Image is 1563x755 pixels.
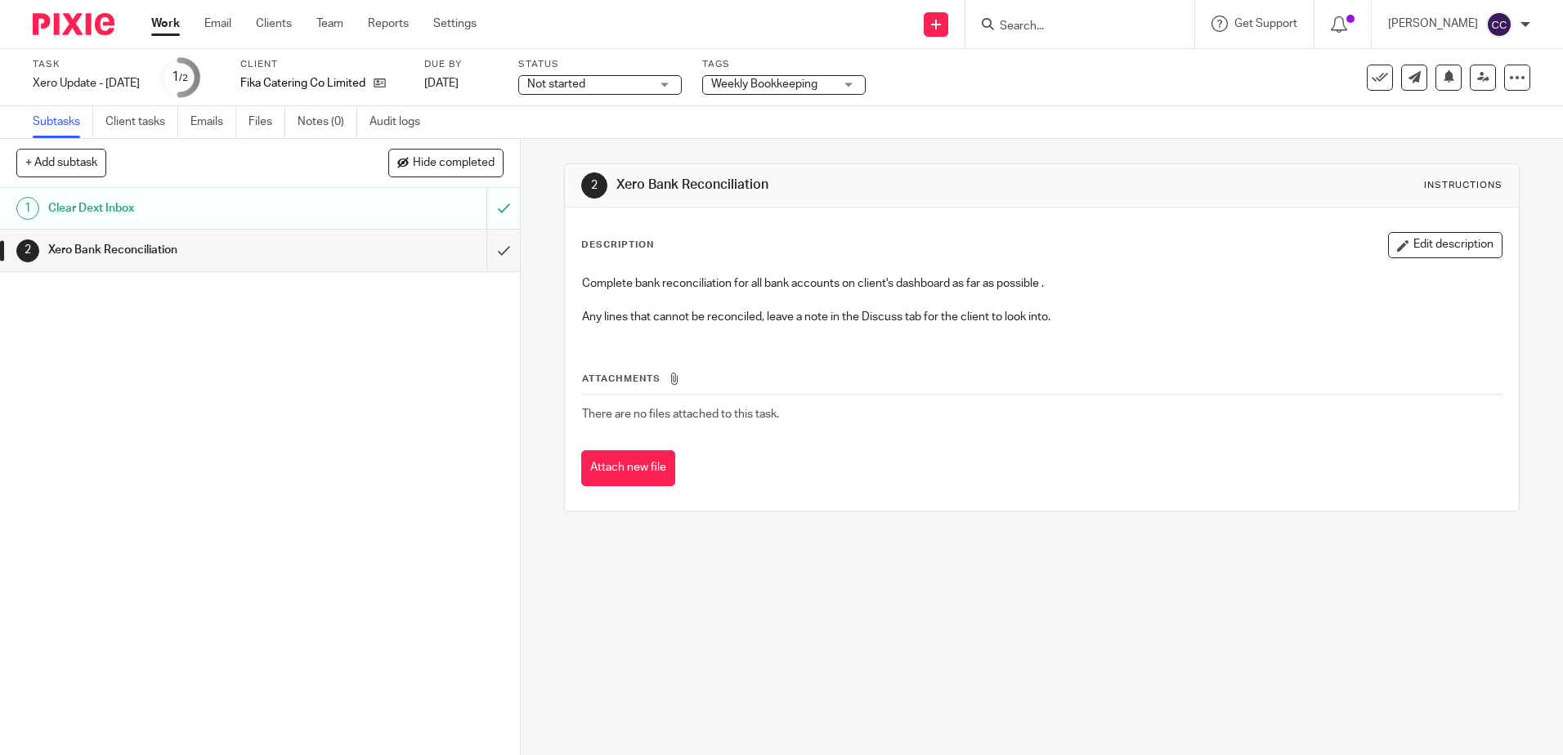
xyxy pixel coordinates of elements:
span: Weekly Bookkeeping [711,78,817,90]
p: Description [581,239,654,252]
a: Emails [190,106,236,138]
a: Audit logs [369,106,432,138]
span: Not started [527,78,585,90]
a: Subtasks [33,106,93,138]
input: Search [998,20,1145,34]
span: Hide completed [413,157,495,170]
a: Email [204,16,231,32]
p: Complete bank reconciliation for all bank accounts on client's dashboard as far as possible . [582,275,1501,292]
button: Edit description [1388,232,1503,258]
a: Reports [368,16,409,32]
a: Settings [433,16,477,32]
div: Xero Update - Friday [33,75,140,92]
a: Files [249,106,285,138]
label: Client [240,58,404,71]
div: Xero Update - [DATE] [33,75,140,92]
p: Any lines that cannot be reconciled, leave a note in the Discuss tab for the client to look into. [582,309,1501,325]
a: Work [151,16,180,32]
label: Due by [424,58,498,71]
h1: Xero Bank Reconciliation [616,176,1077,194]
button: + Add subtask [16,149,106,176]
span: Attachments [582,374,661,383]
div: 1 [16,197,39,220]
img: svg%3E [1486,11,1512,38]
h1: Clear Dext Inbox [48,196,329,221]
div: Instructions [1424,179,1503,192]
label: Tags [702,58,866,71]
small: /2 [179,74,188,83]
a: Client tasks [105,106,178,138]
a: Team [316,16,343,32]
p: [PERSON_NAME] [1388,16,1478,32]
button: Hide completed [388,149,504,176]
label: Status [518,58,682,71]
button: Attach new file [581,450,675,487]
span: There are no files attached to this task. [582,409,779,420]
label: Task [33,58,140,71]
span: Get Support [1234,18,1297,29]
div: 1 [172,68,188,87]
p: Fika Catering Co Limited [240,75,365,92]
div: 2 [581,172,607,199]
img: Pixie [33,13,114,35]
span: [DATE] [424,78,459,89]
a: Clients [256,16,292,32]
a: Notes (0) [298,106,357,138]
h1: Xero Bank Reconciliation [48,238,329,262]
div: 2 [16,239,39,262]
